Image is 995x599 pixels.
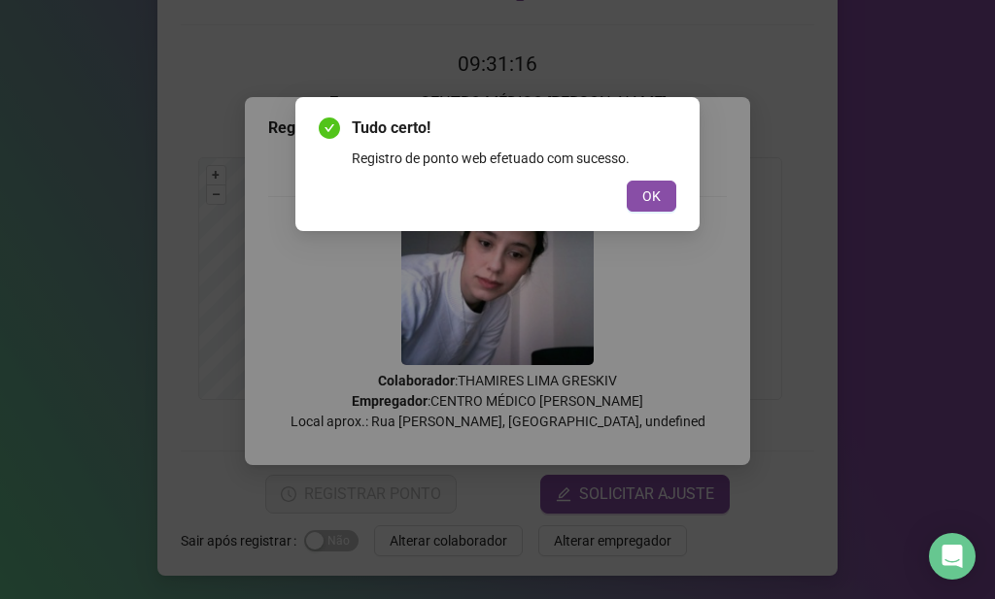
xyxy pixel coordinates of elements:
button: OK [627,181,676,212]
span: OK [642,185,661,207]
div: Open Intercom Messenger [929,533,976,580]
span: Tudo certo! [352,116,676,140]
div: Registro de ponto web efetuado com sucesso. [352,148,676,169]
span: check-circle [319,117,340,139]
